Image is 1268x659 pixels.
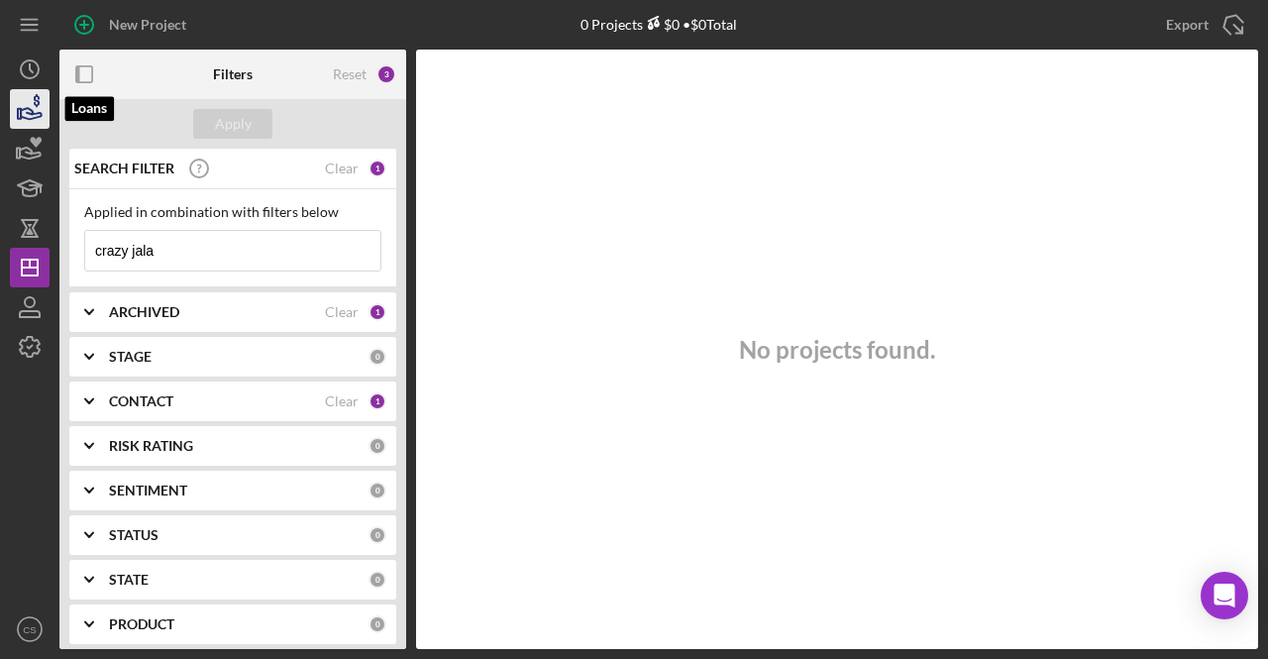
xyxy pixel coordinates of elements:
[193,109,272,139] button: Apply
[1146,5,1258,45] button: Export
[325,393,359,409] div: Clear
[109,527,158,543] b: STATUS
[109,616,174,632] b: PRODUCT
[369,392,386,410] div: 1
[369,482,386,499] div: 0
[369,615,386,633] div: 0
[109,304,179,320] b: ARCHIVED
[109,572,149,588] b: STATE
[84,204,381,220] div: Applied in combination with filters below
[369,571,386,589] div: 0
[1166,5,1209,45] div: Export
[23,624,36,635] text: CS
[369,526,386,544] div: 0
[109,483,187,498] b: SENTIMENT
[109,349,152,365] b: STAGE
[215,109,252,139] div: Apply
[369,303,386,321] div: 1
[369,437,386,455] div: 0
[369,348,386,366] div: 0
[369,160,386,177] div: 1
[109,438,193,454] b: RISK RATING
[739,336,935,364] h3: No projects found.
[376,64,396,84] div: 3
[109,393,173,409] b: CONTACT
[1201,572,1248,619] div: Open Intercom Messenger
[333,66,367,82] div: Reset
[213,66,253,82] b: Filters
[325,304,359,320] div: Clear
[109,5,186,45] div: New Project
[581,16,737,33] div: 0 Projects • $0 Total
[59,5,206,45] button: New Project
[10,609,50,649] button: CS
[643,16,680,33] div: $0
[74,161,174,176] b: SEARCH FILTER
[325,161,359,176] div: Clear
